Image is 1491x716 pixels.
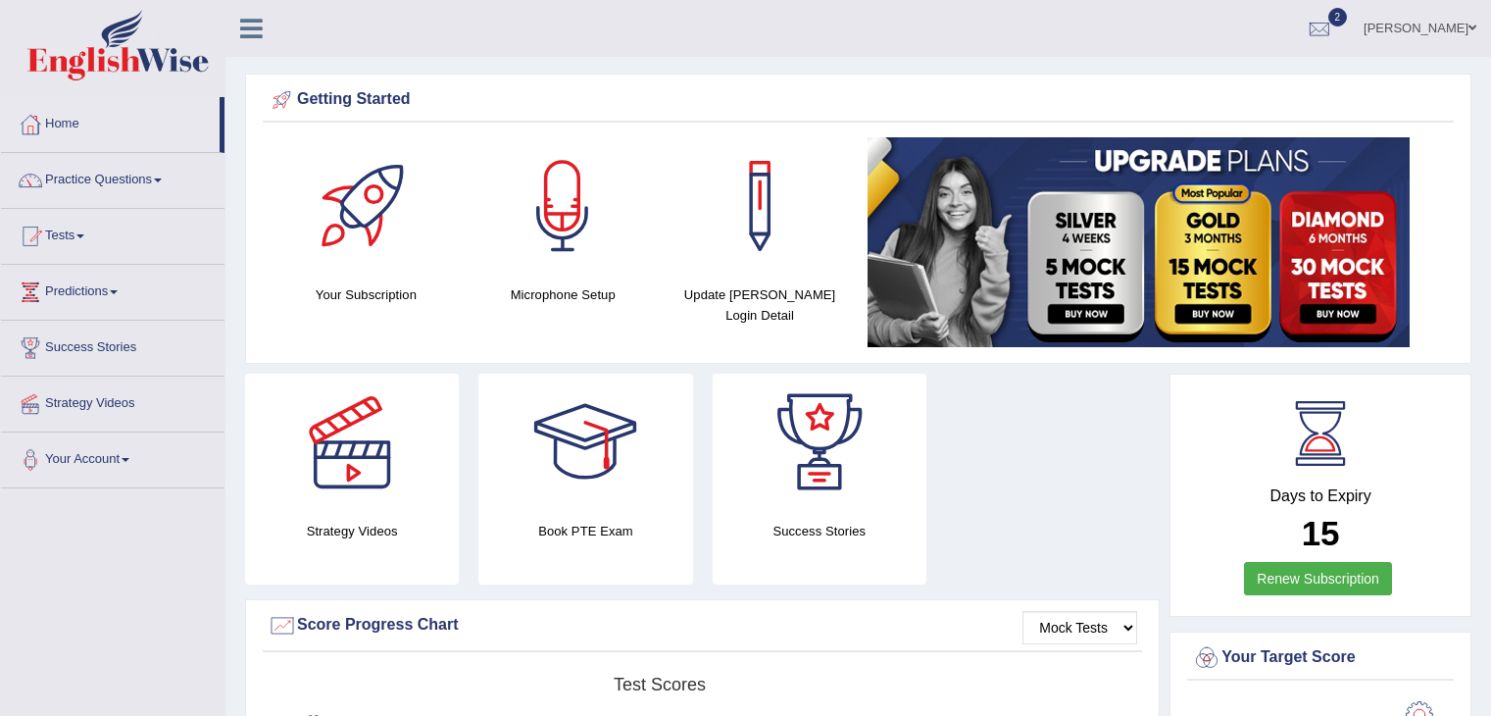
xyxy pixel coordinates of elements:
span: 2 [1328,8,1348,26]
div: Getting Started [268,85,1449,115]
h4: Book PTE Exam [478,521,692,541]
h4: Success Stories [713,521,926,541]
a: Your Account [1,433,224,482]
a: Tests [1,209,224,258]
a: Success Stories [1,321,224,370]
h4: Strategy Videos [245,521,459,541]
img: small5.jpg [868,137,1410,347]
a: Practice Questions [1,153,224,202]
a: Predictions [1,265,224,314]
tspan: Test scores [614,675,706,694]
a: Home [1,97,220,146]
h4: Microphone Setup [474,284,652,305]
div: Score Progress Chart [268,611,1137,640]
b: 15 [1302,514,1340,552]
a: Renew Subscription [1244,562,1392,595]
h4: Days to Expiry [1192,487,1449,505]
a: Strategy Videos [1,377,224,426]
h4: Your Subscription [277,284,455,305]
h4: Update [PERSON_NAME] Login Detail [671,284,849,326]
div: Your Target Score [1192,643,1449,673]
